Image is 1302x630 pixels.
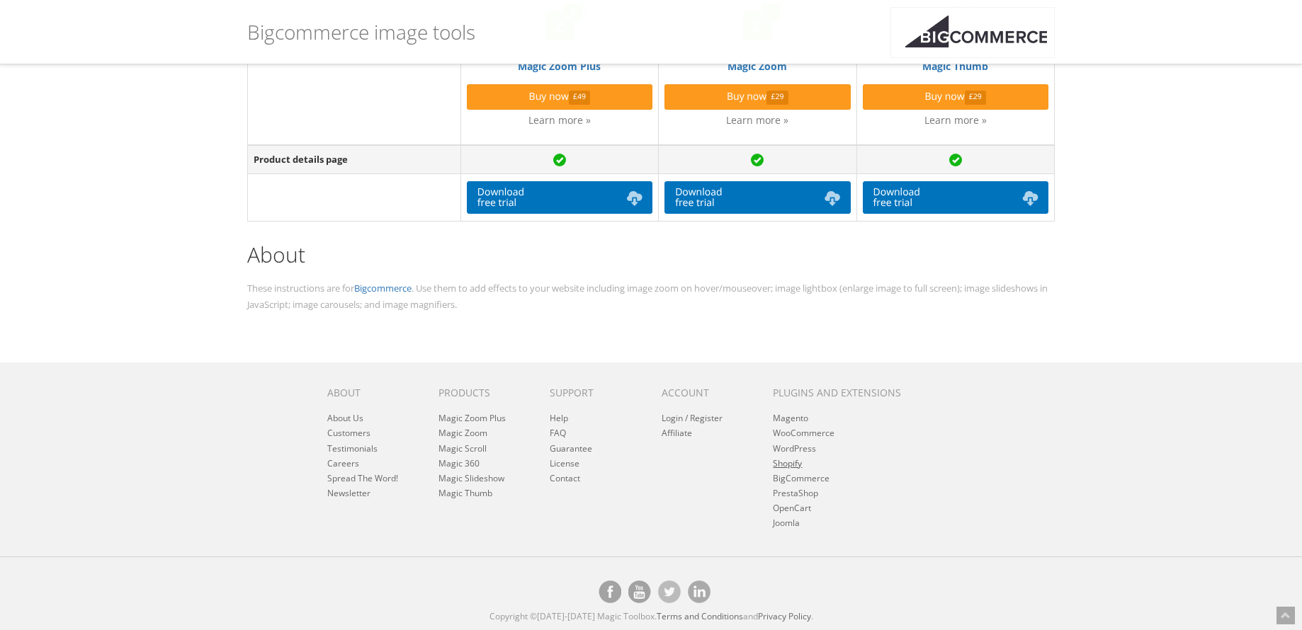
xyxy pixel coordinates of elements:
a: Buy now£29 [863,84,1048,110]
a: BigCommerce [773,472,830,484]
p: These instructions are for . Use them to add effects to your website including image zoom on hove... [247,280,1055,313]
a: Magic Toolbox on [DOMAIN_NAME] [628,580,651,603]
span: £29 [766,91,788,104]
span: free trial [675,196,714,210]
a: License [550,457,579,469]
h2: About [247,243,1055,266]
a: PrestaShop [773,487,818,499]
a: Terms and Conditions [657,610,743,622]
a: Newsletter [327,487,370,499]
a: Magic Scroll [438,442,487,454]
h6: About [327,387,417,398]
a: Affiliate [662,427,692,439]
a: Downloadfree trial [664,181,850,214]
a: Buy now£29 [664,84,850,110]
a: Joomla [773,517,800,529]
a: About Us [327,412,363,424]
h6: Support [550,387,640,398]
a: Learn more » [726,113,788,127]
a: Magento [773,412,808,424]
a: Magic Zoom Plus [438,412,506,424]
a: FAQ [550,427,566,439]
a: Shopify [773,457,802,469]
a: Magic Toolbox's Twitter account [658,580,681,603]
h6: Products [438,387,528,398]
h6: Account [662,387,752,398]
a: Magic 360 [438,457,480,469]
a: Downloadfree trial [467,181,652,214]
h6: Plugins and extensions [773,387,919,398]
a: Contact [550,472,580,484]
a: Login / Register [662,412,723,424]
a: Bigcommerce [354,282,412,294]
td: Product details page [248,145,461,173]
a: Learn more » [924,113,987,127]
a: Spread The Word! [327,472,398,484]
span: £29 [965,91,987,104]
span: free trial [873,196,912,210]
a: Customers [327,427,370,439]
a: Privacy Policy [758,610,811,622]
span: £49 [569,91,591,104]
a: Magic Toolbox on [DOMAIN_NAME] [688,580,711,603]
a: OpenCart [773,502,811,514]
span: free trial [477,196,516,210]
a: Buy now£49 [467,84,652,110]
a: Learn more » [528,113,591,127]
a: Careers [327,457,359,469]
a: Magic Zoom [438,427,487,439]
a: Magic Toolbox on Facebook [599,580,621,603]
a: Downloadfree trial [863,181,1048,214]
a: WooCommerce [773,427,834,439]
a: Guarantee [550,442,592,454]
a: Magic Slideshow [438,472,504,484]
h1: Bigcommerce image tools [247,11,475,53]
a: Testimonials [327,442,378,454]
a: Help [550,412,568,424]
a: WordPress [773,442,816,454]
a: Magic Thumb [438,487,492,499]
